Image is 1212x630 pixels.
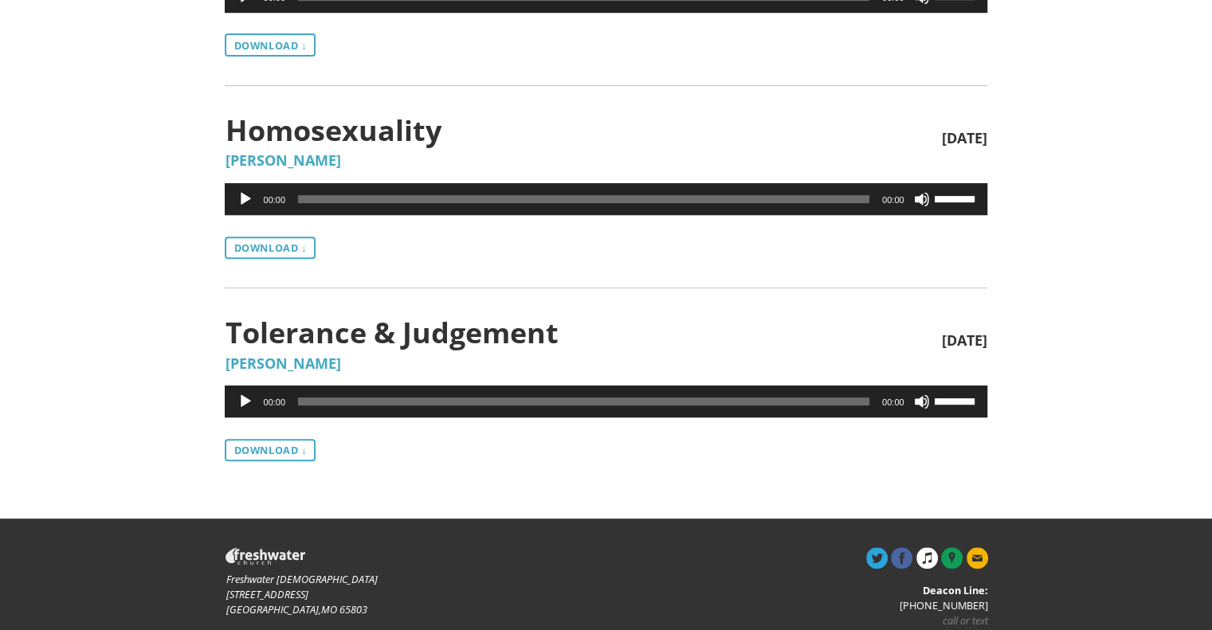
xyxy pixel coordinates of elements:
[298,195,869,203] span: Time Slider
[225,153,986,169] h5: [PERSON_NAME]
[226,572,377,586] span: Freshwater [DEMOGRAPHIC_DATA]
[923,583,988,597] strong: Deacon Line:
[226,572,593,617] address: [STREET_ADDRESS] ,
[935,385,979,414] a: Volume Slider
[263,397,285,407] span: 00:00
[942,131,987,147] span: [DATE]
[900,598,988,612] span: [PHONE_NUMBER]
[882,195,904,205] span: 00:00
[225,115,941,147] span: Homosexuality
[225,33,316,56] a: Download ↓
[237,191,253,207] button: Play
[935,183,979,212] a: Volume Slider
[237,393,253,409] button: Play
[942,333,987,349] span: [DATE]
[339,602,367,616] span: 65803
[943,613,988,628] i: call or text
[914,393,930,409] button: Mute
[298,397,869,405] span: Time Slider
[263,195,285,205] span: 00:00
[225,356,986,372] h5: [PERSON_NAME]
[225,237,316,259] a: Download ↓
[225,183,986,215] div: Audio Player
[225,439,316,461] a: Download ↓
[225,317,941,349] span: Tolerance & Judgement
[226,602,318,616] span: [GEOGRAPHIC_DATA]
[882,397,904,407] span: 00:00
[226,547,305,565] img: Freshwater Church
[914,191,930,207] button: Mute
[320,602,336,616] span: MO
[225,385,986,417] div: Audio Player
